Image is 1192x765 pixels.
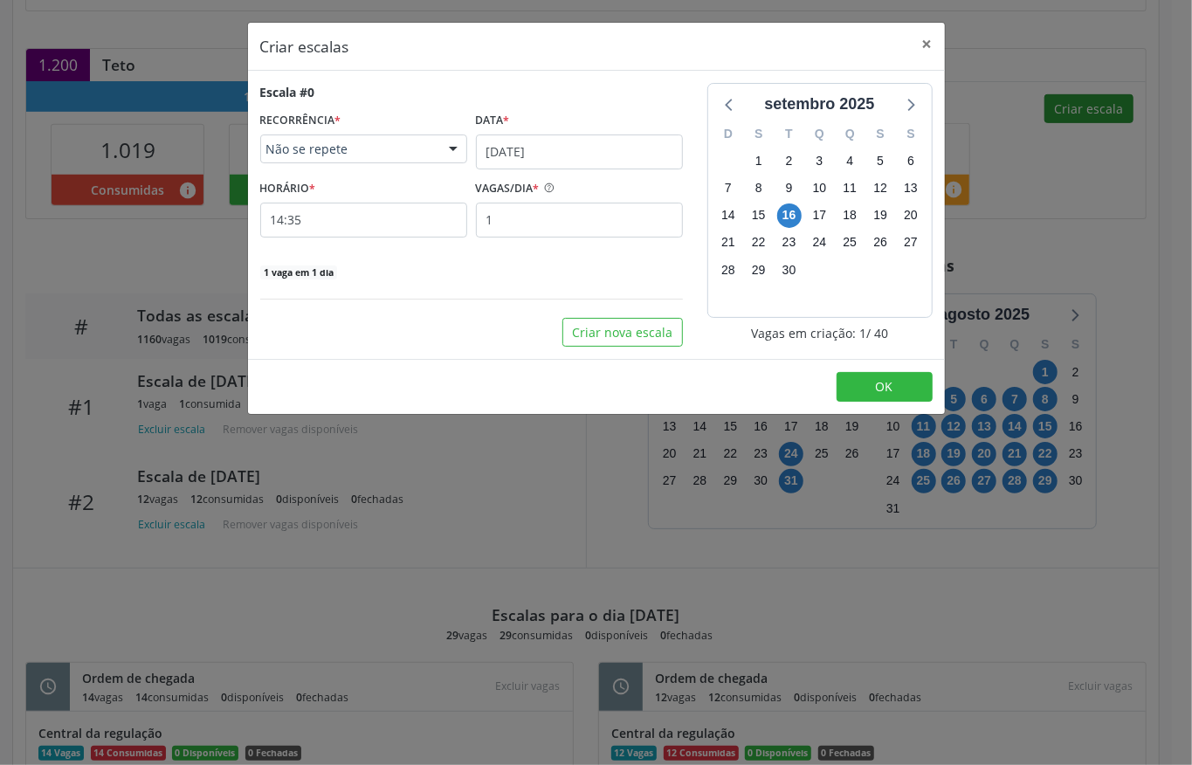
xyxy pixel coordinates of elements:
[837,372,933,402] button: OK
[837,231,862,255] span: quinta-feira, 25 de setembro de 2025
[777,203,802,228] span: terça-feira, 16 de setembro de 2025
[747,148,771,173] span: segunda-feira, 1 de setembro de 2025
[713,121,744,148] div: D
[876,378,893,395] span: OK
[716,203,741,228] span: domingo, 14 de setembro de 2025
[716,231,741,255] span: domingo, 21 de setembro de 2025
[868,203,892,228] span: sexta-feira, 19 de setembro de 2025
[899,176,923,201] span: sábado, 13 de setembro de 2025
[896,121,927,148] div: S
[868,231,892,255] span: sexta-feira, 26 de setembro de 2025
[260,107,341,134] label: RECORRÊNCIA
[777,148,802,173] span: terça-feira, 2 de setembro de 2025
[774,121,804,148] div: T
[562,318,683,348] button: Criar nova escala
[260,35,349,58] h5: Criar escalas
[868,148,892,173] span: sexta-feira, 5 de setembro de 2025
[807,148,831,173] span: quarta-feira, 3 de setembro de 2025
[743,121,774,148] div: S
[777,176,802,201] span: terça-feira, 9 de setembro de 2025
[910,23,945,65] button: Close
[837,176,862,201] span: quinta-feira, 11 de setembro de 2025
[747,176,771,201] span: segunda-feira, 8 de setembro de 2025
[260,203,467,238] input: 00:00
[266,141,431,158] span: Não se repete
[260,83,315,101] div: Escala #0
[476,107,510,134] label: Data
[866,324,888,342] span: / 40
[777,231,802,255] span: terça-feira, 23 de setembro de 2025
[868,176,892,201] span: sexta-feira, 12 de setembro de 2025
[899,203,923,228] span: sábado, 20 de setembro de 2025
[540,176,555,194] ion-icon: help circle outline
[804,121,835,148] div: Q
[716,258,741,282] span: domingo, 28 de setembro de 2025
[835,121,865,148] div: Q
[807,203,831,228] span: quarta-feira, 17 de setembro de 2025
[707,324,933,342] div: Vagas em criação: 1
[899,231,923,255] span: sábado, 27 de setembro de 2025
[837,148,862,173] span: quinta-feira, 4 de setembro de 2025
[747,231,771,255] span: segunda-feira, 22 de setembro de 2025
[747,258,771,282] span: segunda-feira, 29 de setembro de 2025
[777,258,802,282] span: terça-feira, 30 de setembro de 2025
[837,203,862,228] span: quinta-feira, 18 de setembro de 2025
[899,148,923,173] span: sábado, 6 de setembro de 2025
[260,265,337,279] span: 1 vaga em 1 dia
[476,134,683,169] input: Selecione uma data
[807,231,831,255] span: quarta-feira, 24 de setembro de 2025
[476,176,540,203] label: VAGAS/DIA
[865,121,896,148] div: S
[716,176,741,201] span: domingo, 7 de setembro de 2025
[807,176,831,201] span: quarta-feira, 10 de setembro de 2025
[757,93,881,116] div: setembro 2025
[747,203,771,228] span: segunda-feira, 15 de setembro de 2025
[260,176,316,203] label: HORÁRIO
